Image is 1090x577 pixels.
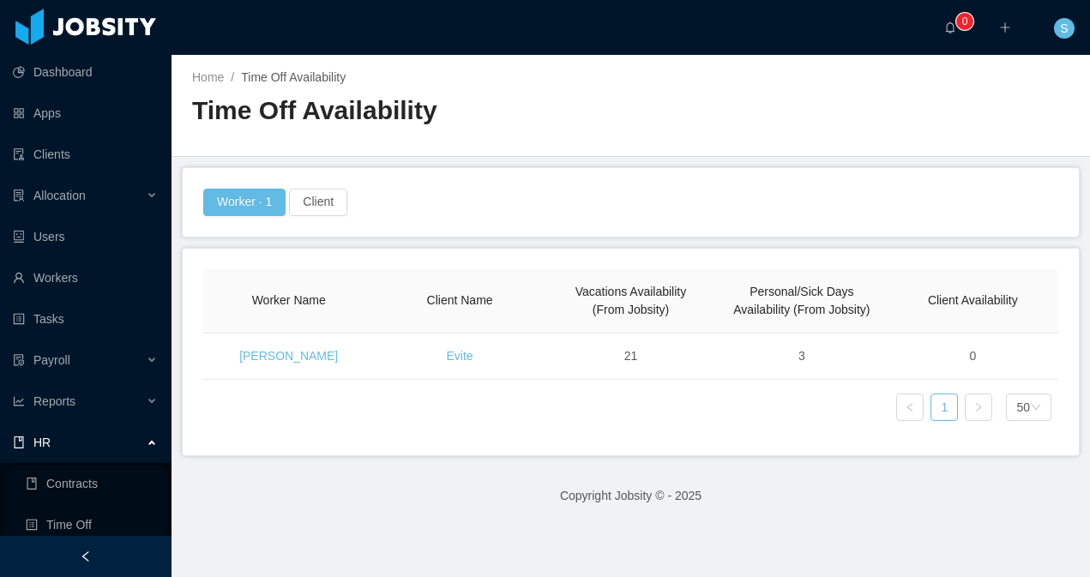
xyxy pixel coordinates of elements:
span: Reports [33,394,75,408]
span: Payroll [33,353,70,367]
i: icon: line-chart [13,395,25,407]
li: Previous Page [896,394,924,421]
a: [PERSON_NAME] [239,349,338,363]
a: icon: robotUsers [13,219,158,254]
a: Home [192,70,224,84]
i: icon: file-protect [13,354,25,366]
td: 3 [716,334,887,380]
i: icon: book [13,436,25,448]
span: Worker Name [252,293,326,307]
span: HR [33,436,51,449]
footer: Copyright Jobsity © - 2025 [172,466,1090,526]
i: icon: right [973,402,984,412]
a: icon: bookContracts [26,466,158,501]
i: icon: down [1031,402,1041,414]
td: 21 [545,334,716,380]
i: icon: left [905,402,915,412]
span: Time Off Availability [241,70,346,84]
li: 1 [930,394,958,421]
a: icon: profileTasks [13,302,158,336]
li: Next Page [965,394,992,421]
div: 50 [1016,394,1030,420]
span: Personal/Sick Days Availability (From Jobsity) [733,285,870,316]
span: Client Availability [928,293,1018,307]
a: icon: appstoreApps [13,96,158,130]
a: 1 [931,394,957,420]
i: icon: solution [13,189,25,201]
span: Client Name [427,293,493,307]
i: icon: bell [944,21,956,33]
a: icon: userWorkers [13,261,158,295]
a: icon: pie-chartDashboard [13,55,158,89]
a: icon: profileTime Off [26,508,158,542]
h2: Time Off Availability [192,93,631,129]
button: Client [289,189,347,216]
button: Worker · 1 [203,189,286,216]
span: S [1060,18,1068,39]
span: Allocation [33,189,86,202]
a: Evite [447,349,473,363]
a: icon: auditClients [13,137,158,171]
i: icon: plus [999,21,1011,33]
span: Vacations Availability (From Jobsity) [575,285,686,316]
sup: 0 [956,13,973,30]
td: 0 [888,334,1058,380]
span: / [231,70,234,84]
